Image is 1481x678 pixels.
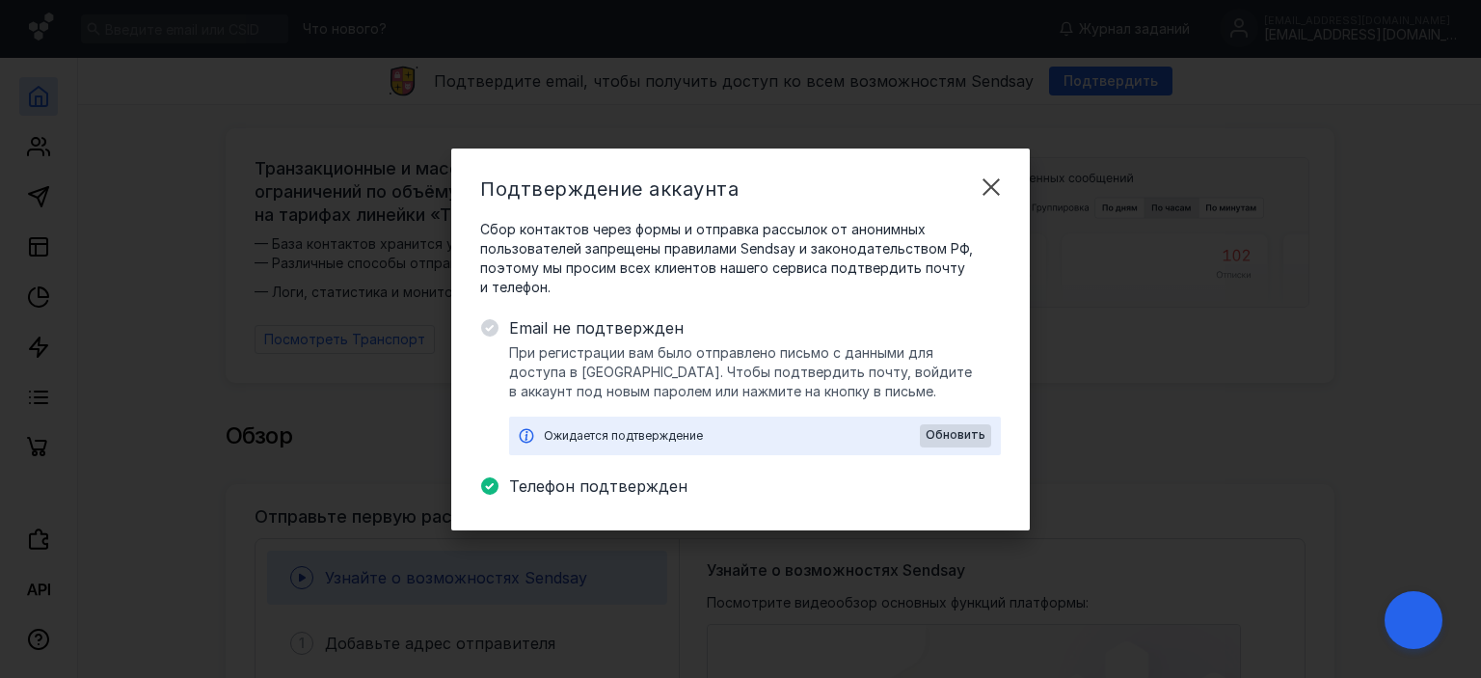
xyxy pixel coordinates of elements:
button: Обновить [920,424,991,447]
div: Ожидается подтверждение [544,426,920,446]
span: Email не подтвержден [509,316,1001,339]
span: При регистрации вам было отправлено письмо с данными для доступа в [GEOGRAPHIC_DATA]. Чтобы подтв... [509,343,1001,401]
span: Подтверждение аккаунта [480,177,739,201]
span: Сбор контактов через формы и отправка рассылок от анонимных пользователей запрещены правилами Sen... [480,220,1001,297]
span: Обновить [926,428,985,442]
span: Телефон подтвержден [509,475,1001,498]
